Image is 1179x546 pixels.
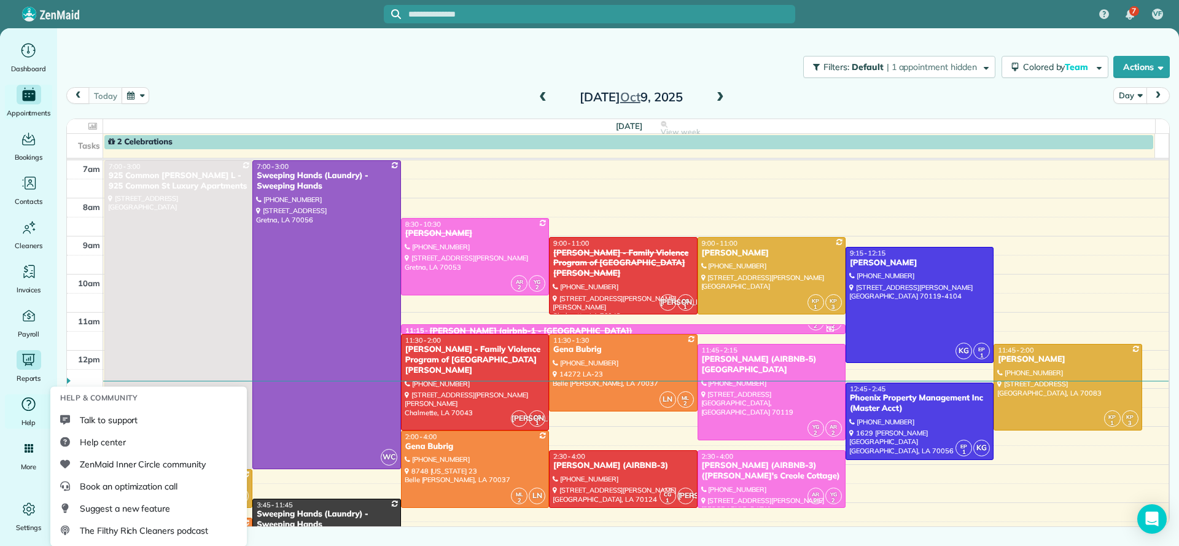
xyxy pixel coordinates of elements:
div: Phoenix Property Management Inc (Master Acct) [849,393,990,414]
span: 12pm [78,354,100,364]
a: Cleaners [5,217,52,252]
span: Invoices [17,284,41,296]
span: Help & Community [60,392,137,404]
small: 2 [512,495,527,507]
span: YG [534,278,540,285]
span: 9:00 - 11:00 [702,239,737,248]
a: Payroll [5,306,52,340]
div: [PERSON_NAME] - Family Violence Program of [GEOGRAPHIC_DATA][PERSON_NAME] [405,345,545,376]
span: 9am [83,240,100,250]
span: [PERSON_NAME] [677,488,694,504]
span: VF [1153,9,1162,19]
div: [PERSON_NAME] (airbnb-1 - [GEOGRAPHIC_DATA]) [429,326,632,337]
span: 11:30 - 2:00 [405,336,441,345]
span: Filters: [823,61,849,72]
span: Cleaners [15,240,42,252]
button: Day [1113,87,1147,104]
span: Bookings [15,151,43,163]
a: Book an optimization call [55,475,242,497]
span: The Filthy Rich Cleaners podcast [80,525,208,537]
small: 1 [808,302,823,313]
span: 2:30 - 4:00 [553,452,585,461]
span: Colored by [1023,61,1092,72]
small: 3 [1123,418,1138,429]
small: 2 [512,282,527,294]
div: 925 Common [PERSON_NAME] L - 925 Common St Luxury Apartments [108,171,249,192]
a: Suggest a new feature [55,497,242,520]
span: Payroll [18,328,40,340]
span: 8:30 - 10:30 [405,220,441,228]
span: AR [812,491,819,497]
span: YG [812,423,819,430]
small: 1 [660,495,675,507]
span: WC [381,449,397,466]
div: [PERSON_NAME] (AIRBNB-3) [553,461,693,471]
span: LN [529,488,545,504]
span: Default [852,61,884,72]
span: 2 Celebrations [108,137,173,147]
span: Book an optimization call [80,480,177,493]
div: [PERSON_NAME] - Family Violence Program of [GEOGRAPHIC_DATA][PERSON_NAME] [553,248,693,279]
div: [PERSON_NAME] [405,228,545,239]
a: Reports [5,350,52,384]
span: Help [21,416,36,429]
a: ZenMaid Inner Circle community [55,453,242,475]
span: Settings [16,521,42,534]
small: 1 [678,302,693,313]
span: EP [978,346,985,353]
div: [PERSON_NAME] [701,248,842,259]
button: Focus search [384,9,401,19]
a: Appointments [5,85,52,119]
span: Suggest a new feature [80,502,170,515]
button: Actions [1113,56,1170,78]
small: 2 [826,495,841,507]
span: CG [682,297,689,304]
span: 11:45 - 2:15 [702,346,737,354]
div: Sweeping Hands (Laundry) - Sweeping Hands [256,509,397,530]
span: ZenMaid Inner Circle community [80,458,206,470]
small: 3 [826,302,841,313]
span: [PERSON_NAME] [660,294,676,311]
div: Gena Bubrig [405,442,545,452]
small: 1 [1105,418,1120,429]
small: 1 [974,350,989,362]
div: Sweeping Hands (Laundry) - Sweeping Hands [256,171,397,192]
span: 11:30 - 1:30 [553,336,589,345]
span: KG [955,343,972,359]
button: today [88,87,122,104]
span: KP [1126,413,1134,420]
small: 2 [529,282,545,294]
span: 8am [83,202,100,212]
span: KP [812,297,819,304]
span: 11:45 - 2:00 [998,346,1033,354]
span: Contacts [15,195,42,208]
span: Reports [17,372,41,384]
div: 7 unread notifications [1117,1,1143,28]
span: [PERSON_NAME] [511,410,527,427]
span: Dashboard [11,63,46,75]
small: 1 [956,447,971,458]
span: ML [682,394,689,401]
small: 2 [808,427,823,439]
button: Filters: Default | 1 appointment hidden [803,56,995,78]
a: Invoices [5,262,52,296]
span: 9:15 - 12:15 [850,249,885,257]
span: KG [973,440,990,456]
a: Help [5,394,52,429]
span: AR [830,423,837,430]
a: Dashboard [5,41,52,75]
small: 2 [678,398,693,410]
span: Team [1065,61,1090,72]
span: [DATE] [616,121,642,131]
span: YG [830,491,837,497]
span: 10am [78,278,100,288]
small: 2 [826,321,841,332]
button: prev [66,87,90,104]
span: 11am [78,316,100,326]
span: Appointments [7,107,51,119]
span: 2:30 - 4:00 [702,452,734,461]
span: KP [830,297,837,304]
small: 2 [808,321,823,332]
span: View week [661,127,700,137]
span: 7:00 - 3:00 [257,162,289,171]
